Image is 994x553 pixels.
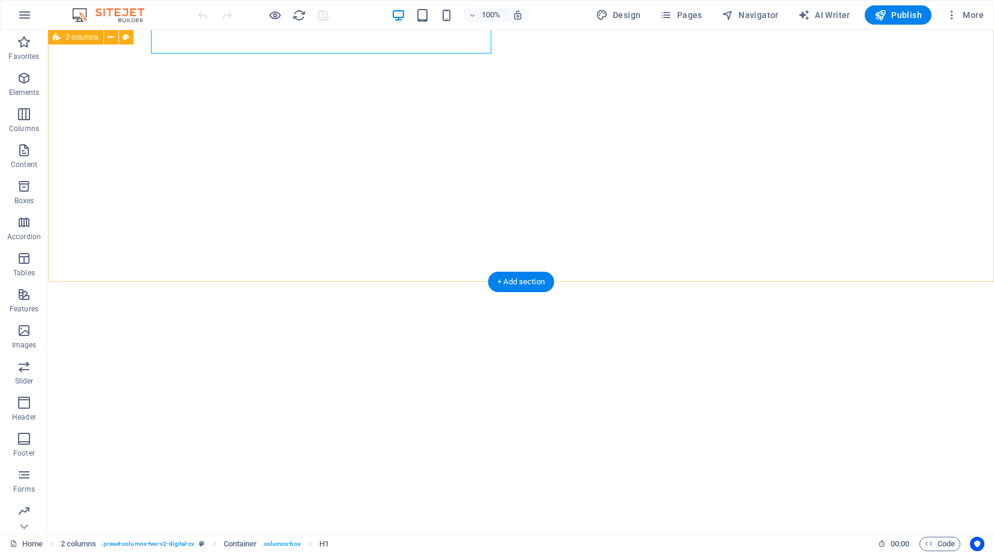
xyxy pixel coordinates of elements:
p: Accordion [7,232,41,242]
i: Reload page [292,8,306,22]
p: Slider [15,376,34,386]
span: Design [596,9,641,21]
button: Code [919,537,960,551]
p: Footer [13,448,35,458]
p: Columns [9,124,39,133]
span: More [946,9,984,21]
span: Click to select. Double-click to edit [224,537,257,551]
a: Click to cancel selection. Double-click to open Pages [10,537,43,551]
button: Usercentrics [970,537,984,551]
p: Images [12,340,37,350]
h6: 100% [481,8,500,22]
button: 100% [463,8,506,22]
span: Code [925,537,955,551]
p: Elements [9,88,40,97]
p: Features [10,304,38,314]
span: Navigator [722,9,779,21]
div: Design (Ctrl+Alt+Y) [591,5,646,25]
span: : [899,539,901,548]
span: . columns-box [262,537,301,551]
button: Publish [865,5,931,25]
p: Tables [13,268,35,278]
span: Publish [874,9,922,21]
button: Navigator [717,5,784,25]
button: More [941,5,989,25]
span: . preset-columns-two-v2-digital-cv [101,537,194,551]
p: Forms [13,484,35,494]
span: 00 00 [891,537,909,551]
button: Design [591,5,646,25]
h6: Session time [878,537,910,551]
img: Editor Logo [69,8,159,22]
p: Content [11,160,37,170]
p: Favorites [8,52,39,61]
button: Pages [655,5,707,25]
p: Boxes [14,196,34,206]
button: reload [292,8,306,22]
i: On resize automatically adjust zoom level to fit chosen device. [512,10,523,20]
button: Click here to leave preview mode and continue editing [268,8,282,22]
span: Pages [660,9,702,21]
span: 2 columns [66,34,99,41]
span: Click to select. Double-click to edit [319,537,329,551]
div: + Add section [488,272,554,292]
span: Click to select. Double-click to edit [61,537,97,551]
nav: breadcrumb [61,537,329,551]
i: This element is a customizable preset [199,540,204,547]
p: Header [12,412,36,422]
button: AI Writer [793,5,855,25]
span: AI Writer [798,9,850,21]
